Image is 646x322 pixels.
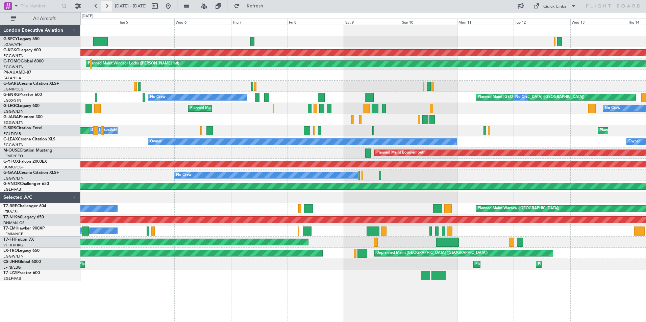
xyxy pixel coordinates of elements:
span: G-SPCY [3,37,18,41]
span: CS-JHH [3,260,18,264]
button: Quick Links [530,1,580,11]
span: G-YFOX [3,160,19,164]
span: T7-EMI [3,226,17,231]
a: EGLF/FAB [3,276,21,281]
div: Planned Maint [GEOGRAPHIC_DATA] ([GEOGRAPHIC_DATA]) [538,259,644,269]
span: G-KGKG [3,48,19,52]
a: LFMD/CEQ [3,154,23,159]
a: G-KGKGLegacy 600 [3,48,41,52]
div: Tue 5 [118,19,174,25]
a: G-FOMOGlobal 6000 [3,59,44,63]
a: T7-LZZIPraetor 600 [3,271,40,275]
a: EGGW/LTN [3,64,24,70]
div: No Crew [150,92,166,102]
a: G-LEAXCessna Citation XLS [3,137,55,141]
span: G-ENRG [3,93,19,97]
a: EGNR/CEG [3,87,24,92]
a: EGGW/LTN [3,120,24,125]
button: All Aircraft [7,13,73,24]
a: T7-FFIFalcon 7X [3,238,34,242]
span: All Aircraft [18,16,71,21]
div: Planned Maint [GEOGRAPHIC_DATA] ([GEOGRAPHIC_DATA]) [478,92,584,102]
div: Planned Maint Bournemouth [376,148,425,158]
a: G-SIRSCitation Excel [3,126,42,130]
a: T7-N1960Legacy 650 [3,215,44,219]
a: G-VNORChallenger 650 [3,182,49,186]
div: Owner [628,137,640,147]
div: Quick Links [543,3,566,10]
a: CS-JHHGlobal 6000 [3,260,41,264]
a: EGGW/LTN [3,109,24,114]
span: G-GARE [3,82,19,86]
span: G-LEGC [3,104,18,108]
div: Wed 13 [570,19,627,25]
div: A/C Unavailable [91,126,119,136]
a: P4-AUAMD-87 [3,71,31,75]
a: EGGW/LTN [3,142,24,147]
span: [DATE] - [DATE] [115,3,147,9]
a: EGGW/LTN [3,53,24,58]
a: EGLF/FAB [3,131,21,136]
a: G-ENRGPraetor 600 [3,93,42,97]
div: Thu 7 [231,19,288,25]
a: LTBA/ISL [3,209,19,214]
a: EGSS/STN [3,98,21,103]
div: Mon 4 [61,19,118,25]
a: G-GARECessna Citation XLS+ [3,82,59,86]
span: M-OUSE [3,149,20,153]
span: G-VNOR [3,182,20,186]
a: UUMO/OSF [3,165,24,170]
div: Mon 11 [457,19,514,25]
span: P4-AUA [3,71,19,75]
span: G-GAAL [3,171,19,175]
div: No Crew [176,170,192,180]
span: T7-BRE [3,204,17,208]
input: Trip Number [21,1,59,11]
a: LFMN/NCE [3,232,23,237]
a: G-YFOXFalcon 2000EX [3,160,47,164]
div: Tue 12 [514,19,570,25]
a: G-LEGCLegacy 600 [3,104,40,108]
div: Planned Maint Warsaw ([GEOGRAPHIC_DATA]) [478,204,559,214]
span: G-FOMO [3,59,21,63]
a: T7-BREChallenger 604 [3,204,46,208]
a: EGLF/FAB [3,187,21,192]
div: Unplanned Maint [GEOGRAPHIC_DATA] ([GEOGRAPHIC_DATA]) [376,248,488,258]
div: Planned Maint Windsor Locks ([PERSON_NAME] Intl) [88,59,179,69]
span: LX-TRO [3,249,18,253]
span: T7-N1960 [3,215,22,219]
div: No Crew [515,92,531,102]
a: EGGW/LTN [3,176,24,181]
span: G-LEAX [3,137,18,141]
a: VHHH/HKG [3,243,23,248]
a: T7-EMIHawker 900XP [3,226,45,231]
div: Wed 6 [174,19,231,25]
a: LGAV/ATH [3,42,22,47]
span: T7-FFI [3,238,15,242]
button: Refresh [231,1,271,11]
div: Fri 8 [288,19,344,25]
div: Planned Maint [GEOGRAPHIC_DATA] ([GEOGRAPHIC_DATA]) [190,103,297,113]
div: Sun 10 [401,19,457,25]
a: LFPB/LBG [3,265,21,270]
div: Owner [150,137,161,147]
div: [DATE] [82,14,93,19]
a: FALA/HLA [3,76,21,81]
a: M-OUSECitation Mustang [3,149,52,153]
span: G-SIRS [3,126,16,130]
a: EGGW/LTN [3,254,24,259]
a: G-SPCYLegacy 650 [3,37,40,41]
a: DNMM/LOS [3,220,24,225]
span: G-JAGA [3,115,19,119]
a: G-JAGAPhenom 300 [3,115,43,119]
div: Planned Maint [GEOGRAPHIC_DATA] ([GEOGRAPHIC_DATA]) [475,259,582,269]
div: Sat 9 [344,19,400,25]
a: LX-TROLegacy 650 [3,249,40,253]
span: T7-LZZI [3,271,17,275]
a: G-GAALCessna Citation XLS+ [3,171,59,175]
span: Refresh [241,4,269,8]
div: No Crew [605,103,620,113]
